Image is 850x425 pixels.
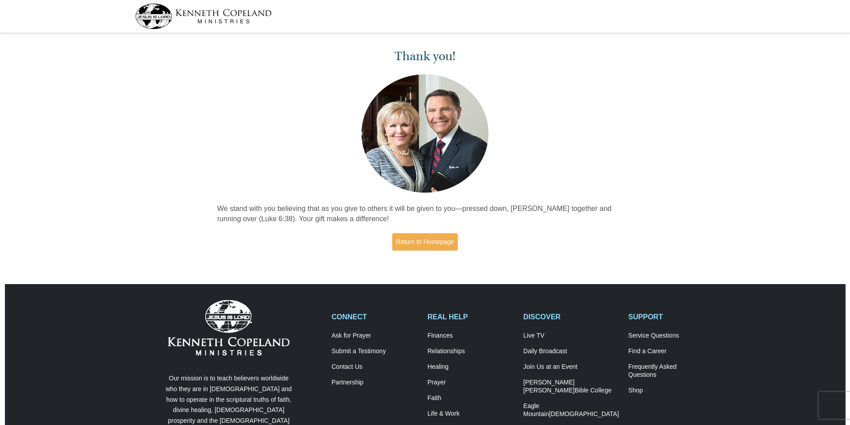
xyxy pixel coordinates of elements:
a: Service Questions [628,332,715,340]
img: kcm-header-logo.svg [135,4,272,29]
a: Return to Homepage [392,233,458,251]
h2: CONNECT [332,313,418,321]
a: Prayer [427,379,514,387]
span: [DEMOGRAPHIC_DATA] [549,410,619,417]
a: [PERSON_NAME] [PERSON_NAME]Bible College [523,379,619,395]
a: Live TV [523,332,619,340]
a: Eagle Mountain[DEMOGRAPHIC_DATA] [523,402,619,418]
a: Submit a Testimony [332,347,418,355]
a: Life & Work [427,410,514,418]
a: Daily Broadcast [523,347,619,355]
a: Healing [427,363,514,371]
h2: SUPPORT [628,313,715,321]
a: Shop [628,387,715,395]
a: Faith [427,394,514,402]
h2: DISCOVER [523,313,619,321]
img: Kenneth Copeland Ministries [168,300,290,355]
a: Partnership [332,379,418,387]
img: Kenneth and Gloria [359,72,491,195]
h1: Thank you! [217,49,633,64]
a: Relationships [427,347,514,355]
h2: REAL HELP [427,313,514,321]
a: Contact Us [332,363,418,371]
a: Frequently AskedQuestions [628,363,715,379]
span: Bible College [575,387,612,394]
a: Find a Career [628,347,715,355]
a: Join Us at an Event [523,363,619,371]
a: Finances [427,332,514,340]
a: Ask for Prayer [332,332,418,340]
p: We stand with you believing that as you give to others it will be given to you—pressed down, [PER... [217,204,633,224]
